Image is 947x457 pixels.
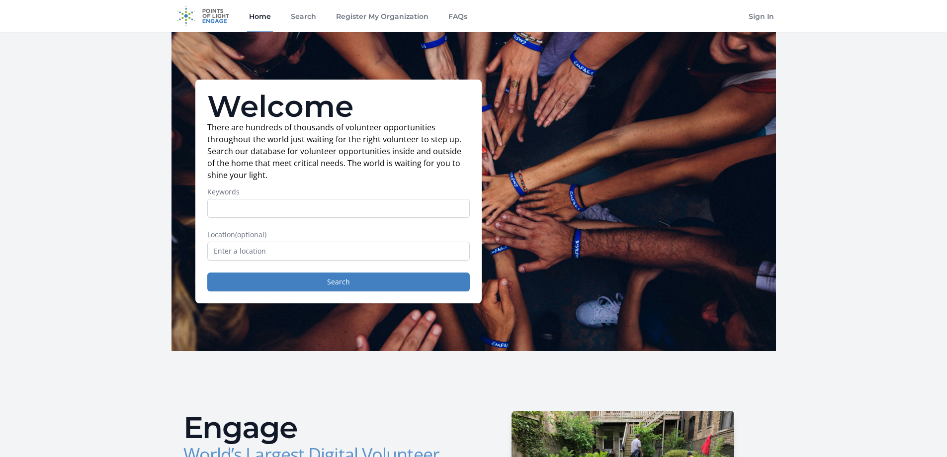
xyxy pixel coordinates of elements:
[207,273,470,291] button: Search
[207,230,470,240] label: Location
[207,91,470,121] h1: Welcome
[183,413,466,443] h2: Engage
[207,187,470,197] label: Keywords
[207,121,470,181] p: There are hundreds of thousands of volunteer opportunities throughout the world just waiting for ...
[207,242,470,261] input: Enter a location
[235,230,266,239] span: (optional)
